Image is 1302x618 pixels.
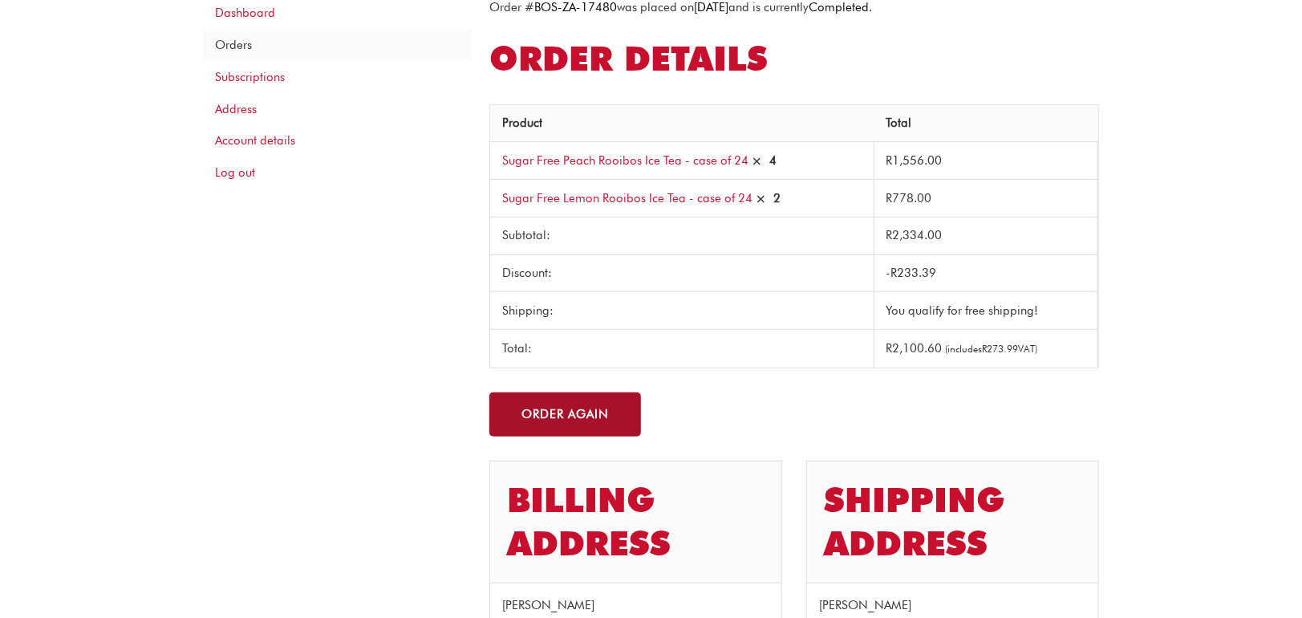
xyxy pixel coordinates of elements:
span: 2,334.00 [886,228,943,242]
th: Product [490,105,874,142]
span: R [891,266,898,280]
th: Shipping: [490,291,874,329]
a: Account details [203,125,472,157]
bdi: 778.00 [886,191,932,205]
small: (includes VAT) [946,343,1038,355]
a: Subscriptions [203,61,472,93]
th: Total: [490,329,874,368]
span: 233.39 [891,266,937,280]
span: R [983,343,988,355]
td: - [874,254,1099,292]
span: R [886,228,893,242]
span: 273.99 [983,343,1019,355]
th: Subtotal: [490,217,874,254]
a: Address [203,93,472,125]
a: Sugar Free Peach Rooibos Ice Tea - case of 24 [502,153,748,168]
th: Discount: [490,254,874,292]
td: You qualify for free shipping! [874,291,1099,329]
a: Orders [203,30,472,62]
span: R [886,153,893,168]
th: Total [874,105,1099,142]
h2: Billing address [489,461,782,583]
strong: × 4 [752,153,777,168]
strong: × 2 [756,191,781,205]
span: R [886,191,893,205]
span: R [886,341,893,356]
h2: Shipping address [806,461,1099,583]
a: Sugar Free Lemon Rooibos Ice Tea - case of 24 [502,191,752,205]
a: Order again [489,392,641,437]
h2: Order details [489,37,1099,81]
a: Log out [203,157,472,189]
span: 2,100.60 [886,341,943,356]
bdi: 1,556.00 [886,153,943,168]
